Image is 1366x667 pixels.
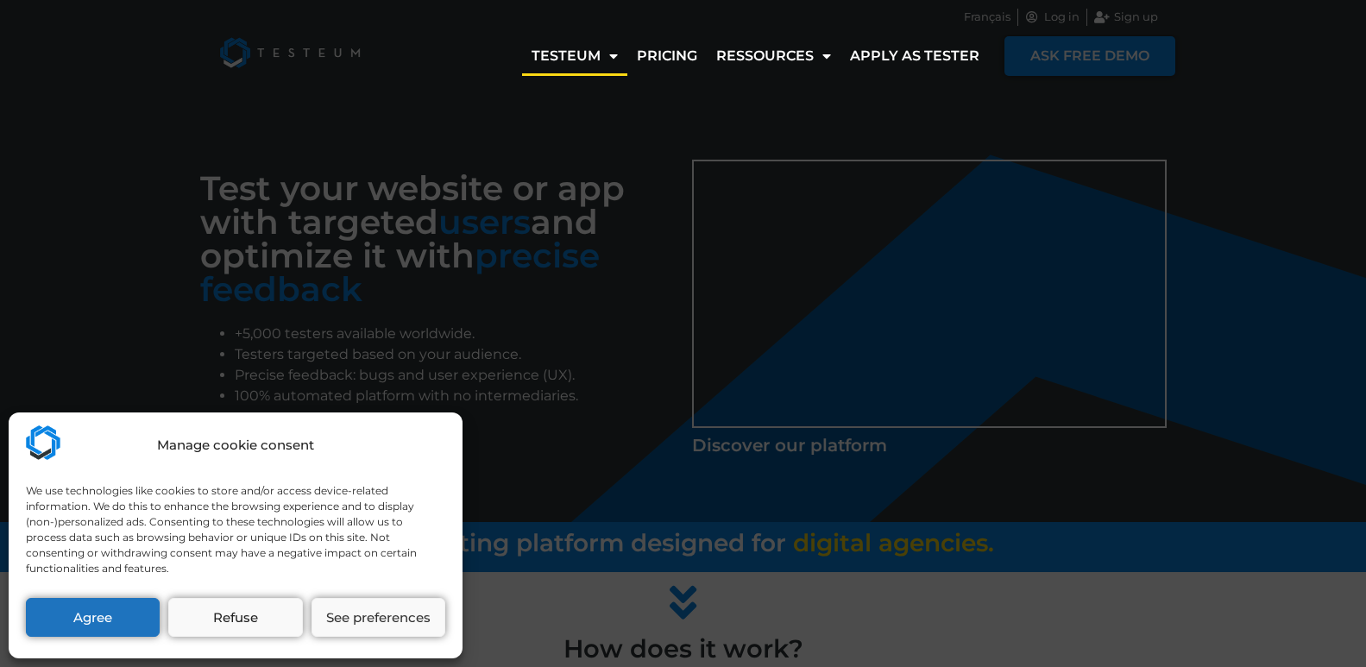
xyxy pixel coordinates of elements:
[840,36,989,76] a: Apply as tester
[168,598,302,637] button: Refuse
[26,483,444,576] div: We use technologies like cookies to store and/or access device-related information. We do this to...
[522,36,627,76] a: Testeum
[26,598,160,637] button: Agree
[627,36,707,76] a: Pricing
[312,598,445,637] button: See preferences
[157,436,314,456] div: Manage cookie consent
[26,425,60,460] img: Testeum.com - Application crowdtesting platform
[707,36,840,76] a: Ressources
[522,36,989,76] nav: Menu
